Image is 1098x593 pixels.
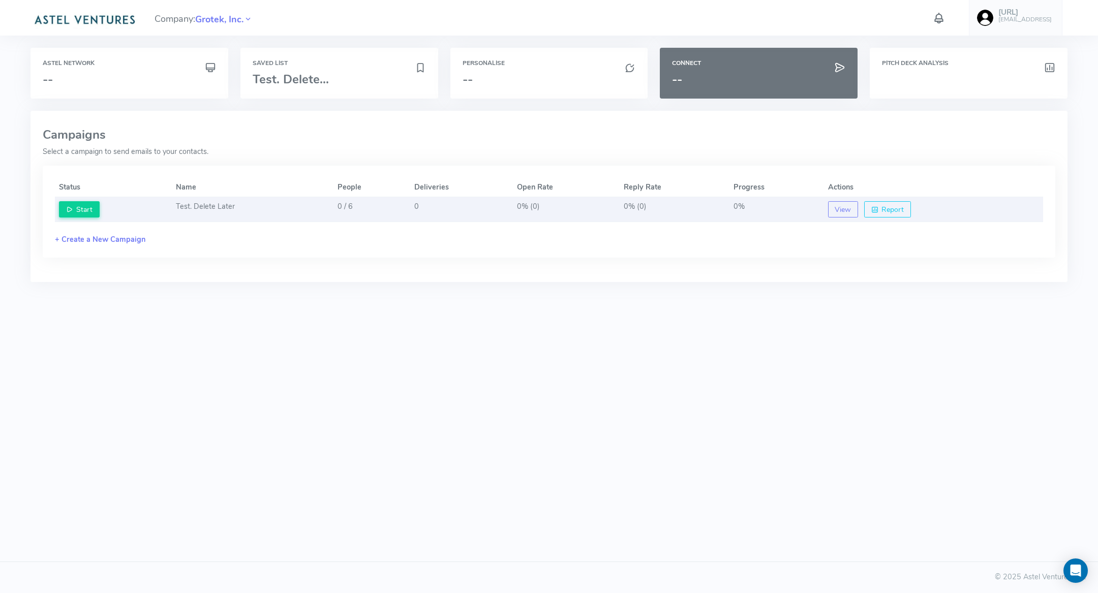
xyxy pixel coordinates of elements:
a: + Create a New Campaign [55,234,145,244]
button: Start [59,201,100,217]
td: Test. Delete Later [172,197,333,222]
h6: Astel Network [43,60,216,67]
div: Open Intercom Messenger [1063,558,1088,583]
span: Grotek, Inc. [195,13,243,26]
div: © 2025 Astel Ventures Ltd. [12,572,1086,583]
h5: [URL] [998,8,1052,17]
td: 0% [729,197,823,222]
td: 0 / 6 [333,197,411,222]
td: 0% (0) [513,197,619,222]
th: Name [172,178,333,197]
th: People [333,178,411,197]
p: Select a campaign to send emails to your contacts. [43,146,1055,158]
td: 0% (0) [620,197,730,222]
th: Deliveries [410,178,513,197]
img: user-image [977,10,993,26]
a: Grotek, Inc. [195,13,243,25]
h6: Personalise [463,60,636,67]
th: Reply Rate [620,178,730,197]
span: -- [43,71,53,87]
h6: Saved List [253,60,426,67]
h6: Connect [672,60,845,67]
th: Status [55,178,172,197]
h6: Pitch Deck Analysis [882,60,1055,67]
th: Open Rate [513,178,619,197]
h3: Campaigns [43,128,1055,141]
span: -- [672,71,682,87]
span: Company: [155,9,253,27]
span: Test. Delete... [253,71,329,87]
button: View [828,201,859,217]
th: Progress [729,178,823,197]
h6: [EMAIL_ADDRESS] [998,16,1052,23]
span: -- [463,71,473,87]
th: Actions [824,178,1043,197]
button: Report [864,201,911,217]
td: 0 [410,197,513,222]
